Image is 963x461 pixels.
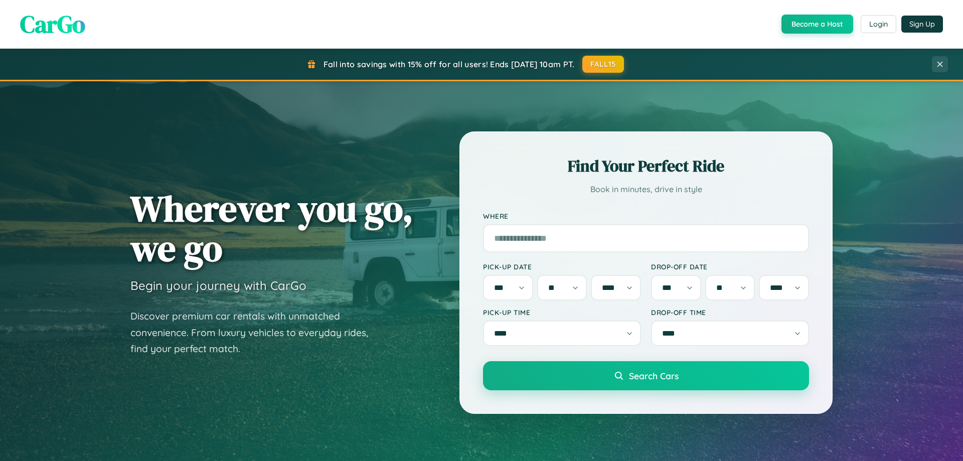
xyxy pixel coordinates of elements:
p: Book in minutes, drive in style [483,182,809,197]
p: Discover premium car rentals with unmatched convenience. From luxury vehicles to everyday rides, ... [130,308,381,357]
label: Drop-off Date [651,262,809,271]
button: Sign Up [901,16,943,33]
h1: Wherever you go, we go [130,189,413,268]
label: Where [483,212,809,220]
label: Pick-up Date [483,262,641,271]
label: Drop-off Time [651,308,809,317]
h2: Find Your Perfect Ride [483,155,809,177]
span: Search Cars [629,370,679,381]
button: Become a Host [781,15,853,34]
button: Search Cars [483,361,809,390]
h3: Begin your journey with CarGo [130,278,306,293]
span: CarGo [20,8,85,41]
button: Login [861,15,896,33]
label: Pick-up Time [483,308,641,317]
span: Fall into savings with 15% off for all users! Ends [DATE] 10am PT. [324,59,575,69]
button: FALL15 [582,56,624,73]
